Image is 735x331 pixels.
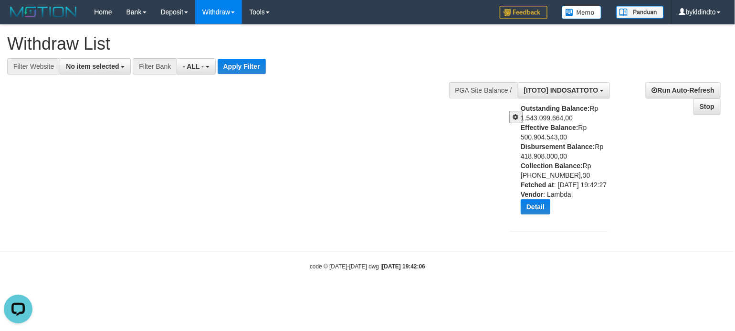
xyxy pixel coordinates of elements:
div: Rp 1.543.099.664,00 Rp 500.904.543,00 Rp 418.908.000,00 Rp [PHONE_NUMBER],00 : [DATE] 19:42:27 : ... [521,104,615,222]
div: PGA Site Balance / [449,82,518,98]
a: Stop [693,98,721,115]
span: [ITOTO] INDOSATTOTO [524,86,598,94]
b: Vendor [521,191,543,198]
button: - ALL - [177,58,215,75]
strong: [DATE] 19:42:06 [382,263,425,270]
b: Fetched at [521,181,554,189]
img: MOTION_logo.png [7,5,80,19]
div: Filter Website [7,58,60,75]
button: Open LiveChat chat widget [4,4,32,32]
button: No item selected [60,58,131,75]
b: Disbursement Balance: [521,143,595,150]
small: code © [DATE]-[DATE] dwg | [310,263,425,270]
button: Detail [521,199,550,214]
span: - ALL - [183,63,204,70]
img: Button%20Memo.svg [562,6,602,19]
b: Collection Balance: [521,162,583,170]
h1: Withdraw List [7,34,481,53]
img: Feedback.jpg [500,6,547,19]
a: Run Auto-Refresh [646,82,721,98]
img: panduan.png [616,6,664,19]
b: Outstanding Balance: [521,105,590,112]
span: No item selected [66,63,119,70]
b: Effective Balance: [521,124,578,131]
button: Apply Filter [218,59,266,74]
div: Filter Bank [133,58,177,75]
button: [ITOTO] INDOSATTOTO [518,82,610,98]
